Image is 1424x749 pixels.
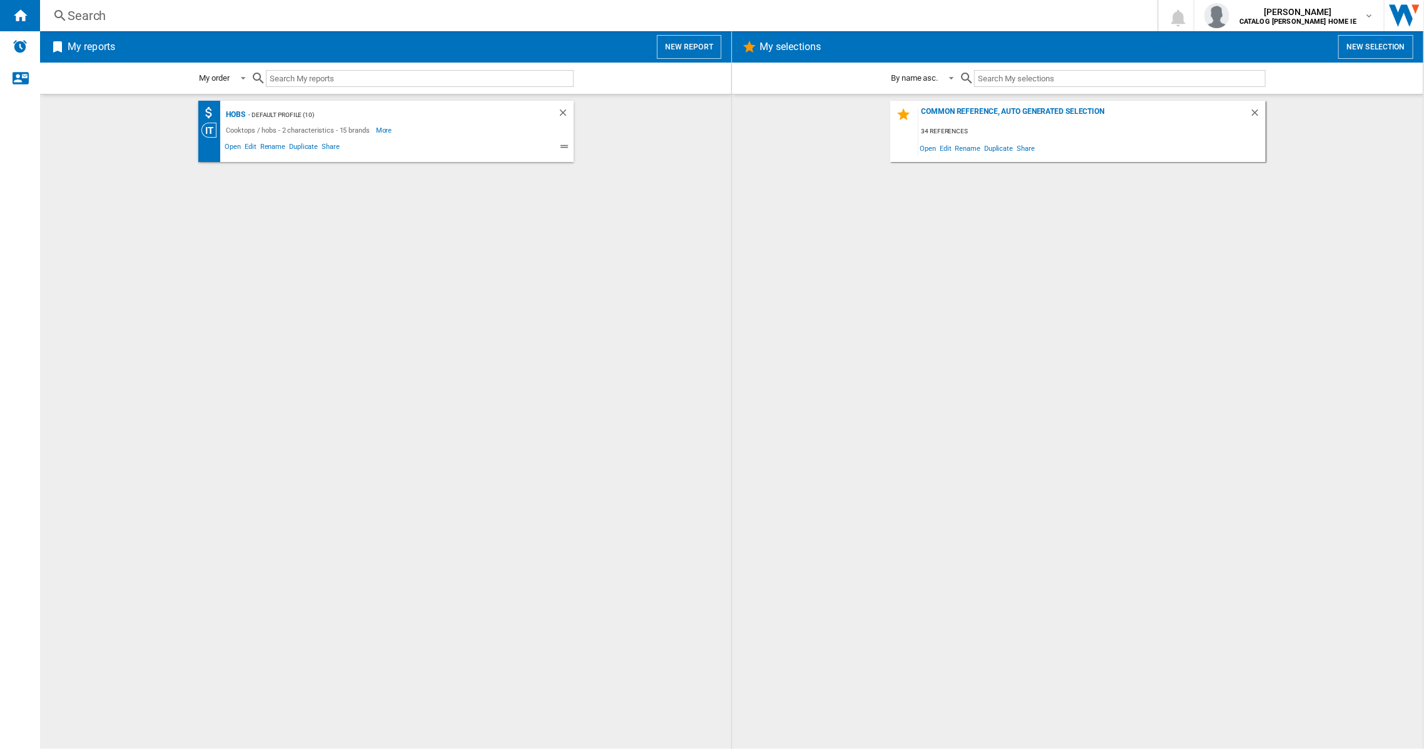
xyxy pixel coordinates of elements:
[201,123,223,138] div: Category View
[1239,6,1356,18] span: [PERSON_NAME]
[982,140,1015,156] span: Duplicate
[557,107,574,123] div: Delete
[201,105,223,121] div: Brands AVG price (absolute)
[757,35,823,59] h2: My selections
[223,123,376,138] div: Cooktops / hobs - 2 characteristics - 15 brands
[320,141,342,156] span: Share
[13,39,28,54] img: alerts-logo.svg
[1249,107,1266,124] div: Delete
[258,141,287,156] span: Rename
[223,107,246,123] div: Hobs
[245,107,532,123] div: - Default profile (10)
[287,141,320,156] span: Duplicate
[223,141,243,156] span: Open
[918,124,1266,140] div: 34 references
[1338,35,1413,59] button: New selection
[938,140,954,156] span: Edit
[954,140,982,156] span: Rename
[657,35,721,59] button: New report
[68,7,1125,24] div: Search
[200,73,230,83] div: My order
[243,141,258,156] span: Edit
[266,70,574,87] input: Search My reports
[918,140,938,156] span: Open
[1204,3,1229,28] img: profile.jpg
[892,73,938,83] div: By name asc.
[1239,18,1356,26] b: CATALOG [PERSON_NAME] HOME IE
[376,123,394,138] span: More
[918,107,1249,124] div: Common reference, auto generated selection
[974,70,1265,87] input: Search My selections
[65,35,118,59] h2: My reports
[1015,140,1037,156] span: Share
